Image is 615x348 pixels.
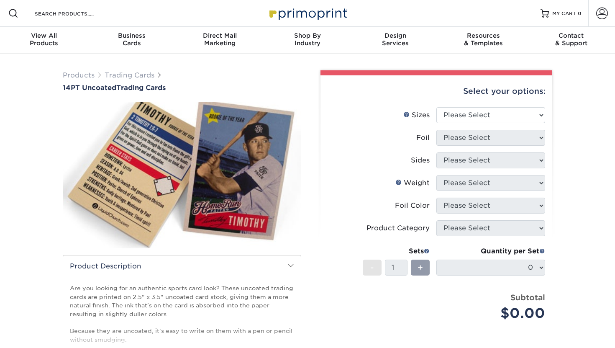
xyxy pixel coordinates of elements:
[527,32,615,39] span: Contact
[411,155,430,165] div: Sides
[395,178,430,188] div: Weight
[176,27,264,54] a: Direct MailMarketing
[416,133,430,143] div: Foil
[418,261,423,274] span: +
[264,27,351,54] a: Shop ByIndustry
[403,110,430,120] div: Sizes
[88,32,176,47] div: Cards
[63,255,301,277] h2: Product Description
[63,71,95,79] a: Products
[527,27,615,54] a: Contact& Support
[510,293,545,302] strong: Subtotal
[439,32,527,39] span: Resources
[363,246,430,256] div: Sets
[63,84,116,92] span: 14PT Uncoated
[436,246,545,256] div: Quantity per Set
[351,32,439,47] div: Services
[264,32,351,39] span: Shop By
[351,27,439,54] a: DesignServices
[176,32,264,39] span: Direct Mail
[552,10,576,17] span: MY CART
[105,71,154,79] a: Trading Cards
[439,27,527,54] a: Resources& Templates
[63,93,301,258] img: 14PT Uncoated 01
[88,27,176,54] a: BusinessCards
[578,10,582,16] span: 0
[264,32,351,47] div: Industry
[88,32,176,39] span: Business
[266,4,349,22] img: Primoprint
[439,32,527,47] div: & Templates
[366,223,430,233] div: Product Category
[63,84,301,92] a: 14PT UncoatedTrading Cards
[34,8,115,18] input: SEARCH PRODUCTS.....
[176,32,264,47] div: Marketing
[63,84,301,92] h1: Trading Cards
[327,75,546,107] div: Select your options:
[395,201,430,211] div: Foil Color
[527,32,615,47] div: & Support
[370,261,374,274] span: -
[443,303,545,323] div: $0.00
[351,32,439,39] span: Design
